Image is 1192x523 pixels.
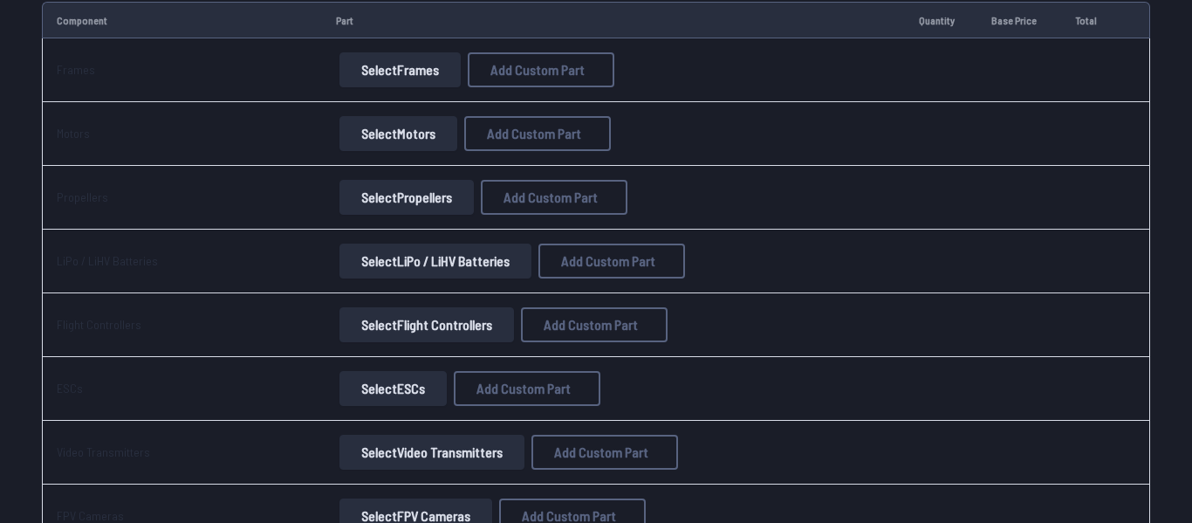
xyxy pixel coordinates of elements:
a: SelectFrames [336,52,464,87]
a: Frames [57,62,95,77]
button: Add Custom Part [481,180,627,215]
a: Video Transmitters [57,444,150,459]
span: Add Custom Part [544,318,638,332]
button: Add Custom Part [468,52,614,87]
td: Part [322,2,906,38]
span: Add Custom Part [476,382,571,396]
a: Propellers [57,189,108,204]
button: SelectESCs [339,371,447,406]
a: SelectLiPo / LiHV Batteries [336,244,535,279]
span: Add Custom Part [504,190,598,204]
td: Base Price [977,2,1061,38]
a: Flight Controllers [57,317,141,332]
button: Add Custom Part [521,307,668,342]
button: Add Custom Part [538,244,685,279]
td: Total [1061,2,1118,38]
td: Component [42,2,322,38]
button: Add Custom Part [531,435,678,470]
button: SelectMotors [339,116,457,151]
button: SelectVideo Transmitters [339,435,524,470]
span: Add Custom Part [522,509,616,523]
button: SelectPropellers [339,180,474,215]
span: Add Custom Part [487,127,581,141]
a: SelectMotors [336,116,461,151]
a: LiPo / LiHV Batteries [57,253,158,268]
a: SelectVideo Transmitters [336,435,528,470]
a: FPV Cameras [57,508,124,523]
td: Quantity [905,2,977,38]
a: SelectPropellers [336,180,477,215]
a: SelectFlight Controllers [336,307,517,342]
button: SelectFrames [339,52,461,87]
button: Add Custom Part [454,371,600,406]
span: Add Custom Part [561,254,655,268]
span: Add Custom Part [490,63,585,77]
a: SelectESCs [336,371,450,406]
button: SelectFlight Controllers [339,307,514,342]
button: SelectLiPo / LiHV Batteries [339,244,531,279]
button: Add Custom Part [464,116,611,151]
a: ESCs [57,381,83,396]
a: Motors [57,126,90,141]
span: Add Custom Part [554,445,648,459]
